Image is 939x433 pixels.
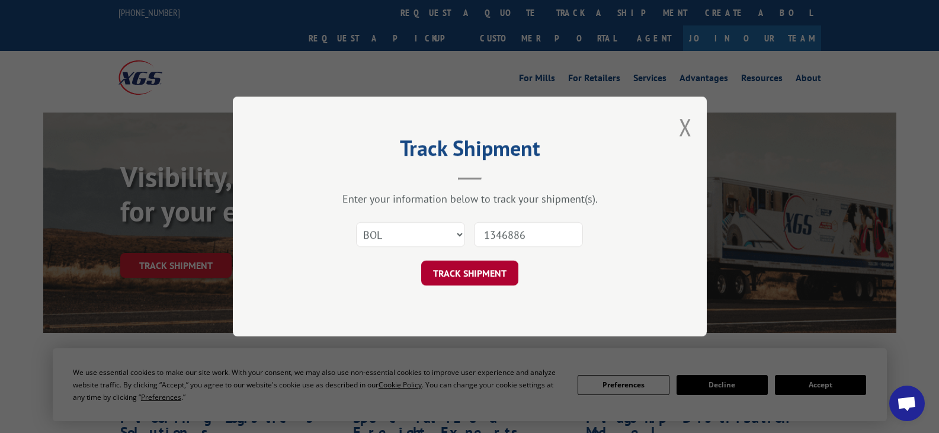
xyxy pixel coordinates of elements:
div: Enter your information below to track your shipment(s). [292,192,648,206]
input: Number(s) [474,222,583,247]
h2: Track Shipment [292,140,648,162]
button: TRACK SHIPMENT [421,261,518,286]
div: Open chat [889,386,925,421]
button: Close modal [679,111,692,143]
